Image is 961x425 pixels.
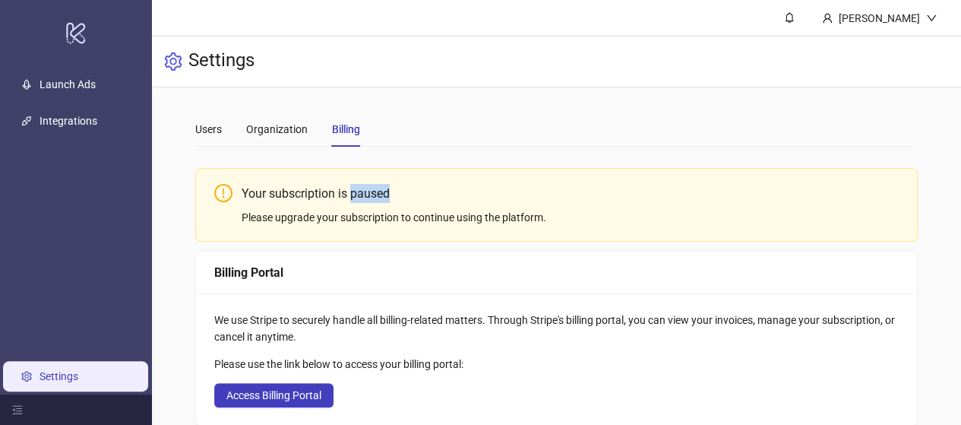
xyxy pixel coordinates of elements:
[242,184,899,203] div: Your subscription is paused
[40,78,96,90] a: Launch Ads
[40,370,78,382] a: Settings
[214,263,899,282] div: Billing Portal
[195,121,222,138] div: Users
[784,12,795,23] span: bell
[40,115,97,127] a: Integrations
[242,209,899,226] div: Please upgrade your subscription to continue using the platform.
[332,121,360,138] div: Billing
[822,13,833,24] span: user
[833,10,926,27] div: [PERSON_NAME]
[214,184,232,202] span: exclamation-circle
[214,356,899,373] div: Please use the link below to access your billing portal:
[926,13,937,24] span: down
[246,121,308,138] div: Organization
[164,52,182,71] span: setting
[226,389,321,401] span: Access Billing Portal
[214,383,334,408] button: Access Billing Portal
[214,312,899,345] div: We use Stripe to securely handle all billing-related matters. Through Stripe's billing portal, yo...
[188,49,254,75] h3: Settings
[12,404,23,415] span: menu-fold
